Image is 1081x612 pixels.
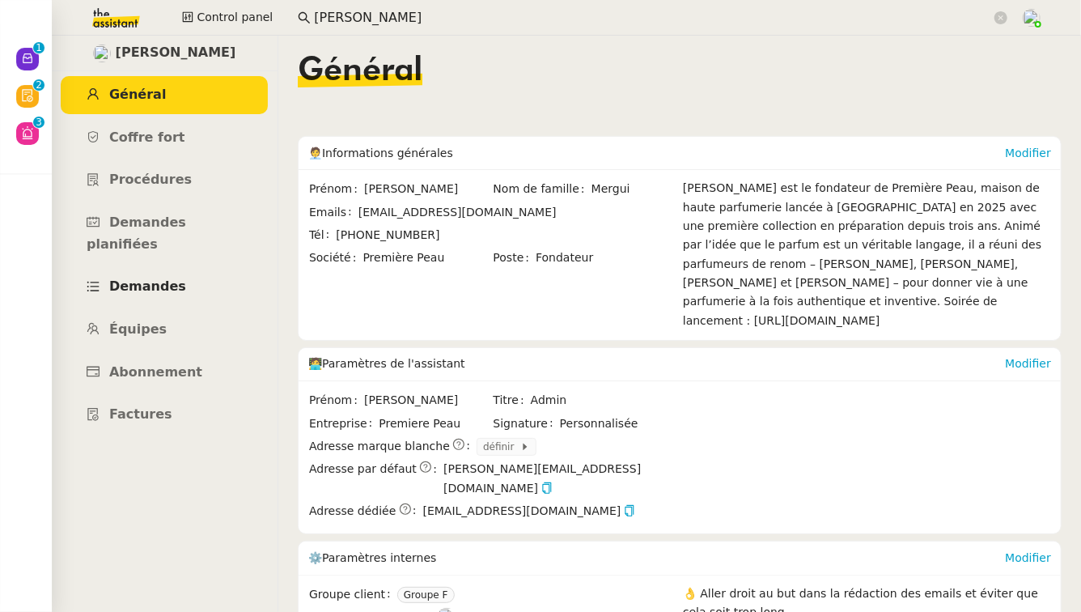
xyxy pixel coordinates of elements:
[61,354,268,392] a: Abonnement
[93,45,111,62] img: users%2Fjeuj7FhI7bYLyCU6UIN9LElSS4x1%2Favatar%2F1678820456145.jpeg
[591,180,676,198] span: Mergui
[309,585,397,604] span: Groupe client
[33,42,45,53] nz-badge-sup: 1
[1005,357,1051,370] a: Modifier
[61,119,268,157] a: Coffre fort
[531,391,676,410] span: Admin
[308,348,1005,380] div: 🧑‍💻
[308,542,1005,574] div: ⚙️
[358,206,557,219] span: [EMAIL_ADDRESS][DOMAIN_NAME]
[494,414,560,433] span: Signature
[109,321,167,337] span: Équipes
[336,228,439,241] span: [PHONE_NUMBER]
[87,215,186,252] span: Demandes planifiées
[109,172,192,187] span: Procédures
[364,180,491,198] span: [PERSON_NAME]
[1023,9,1041,27] img: users%2FPPrFYTsEAUgQy5cK5MCpqKbOX8K2%2Favatar%2FCapture%20d%E2%80%99e%CC%81cran%202023-06-05%20a%...
[560,414,638,433] span: Personnalisée
[483,439,520,455] span: définir
[309,460,417,478] span: Adresse par défaut
[309,502,396,521] span: Adresse dédiée
[33,117,45,128] nz-badge-sup: 3
[109,364,202,380] span: Abonnement
[536,249,676,267] span: Fondateur
[172,6,282,29] button: Control panel
[494,249,536,267] span: Poste
[364,391,491,410] span: [PERSON_NAME]
[362,249,491,267] span: Première Peau
[197,8,273,27] span: Control panel
[309,180,364,198] span: Prénom
[309,226,336,244] span: Tél
[33,79,45,91] nz-badge-sup: 2
[309,437,450,456] span: Adresse marque blanche
[397,587,455,603] nz-tag: Groupe F
[61,204,268,263] a: Demandes planifiées
[298,55,422,87] span: Général
[443,460,676,498] span: [PERSON_NAME][EMAIL_ADDRESS][DOMAIN_NAME]
[61,76,268,114] a: Général
[322,551,436,564] span: Paramètres internes
[322,357,465,370] span: Paramètres de l'assistant
[423,502,636,521] span: [EMAIL_ADDRESS][DOMAIN_NAME]
[683,179,1051,330] div: [PERSON_NAME] est le fondateur de Première Peau, maison de haute parfumerie lancée à [GEOGRAPHIC_...
[308,137,1005,169] div: 🧑‍💼
[109,406,172,422] span: Factures
[379,414,491,433] span: Premiere Peau
[314,7,991,29] input: Rechercher
[309,391,364,410] span: Prénom
[309,249,362,267] span: Société
[109,278,186,294] span: Demandes
[494,180,591,198] span: Nom de famille
[36,42,42,57] p: 1
[61,311,268,349] a: Équipes
[61,268,268,306] a: Demandes
[494,391,531,410] span: Titre
[109,87,166,102] span: Général
[61,161,268,199] a: Procédures
[1005,147,1051,159] a: Modifier
[109,130,185,145] span: Coffre fort
[309,203,358,222] span: Emails
[36,79,42,94] p: 2
[309,414,379,433] span: Entreprise
[116,42,236,64] span: [PERSON_NAME]
[36,117,42,131] p: 3
[322,147,453,159] span: Informations générales
[1005,551,1051,564] a: Modifier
